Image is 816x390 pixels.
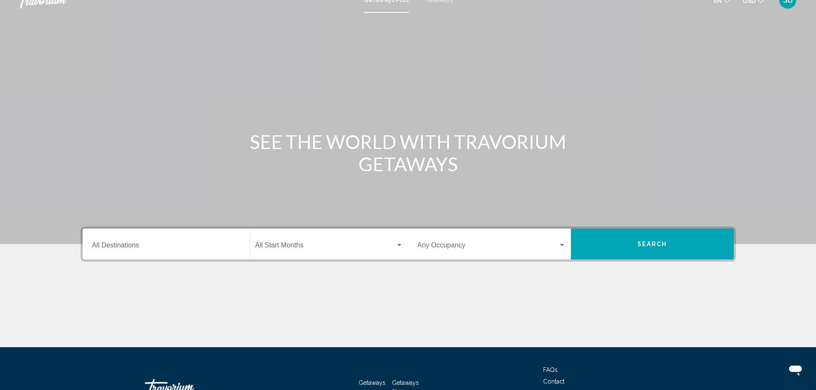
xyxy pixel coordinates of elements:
[637,241,667,248] span: Search
[571,229,734,259] button: Search
[359,379,386,386] a: Getaways
[782,356,809,383] iframe: Button to launch messaging window
[543,366,558,373] a: FAQs
[543,378,565,385] a: Contact
[248,131,569,175] h1: SEE THE WORLD WITH TRAVORIUM GETAWAYS
[83,229,734,259] div: Search widget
